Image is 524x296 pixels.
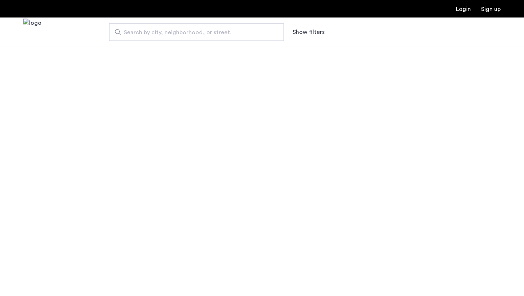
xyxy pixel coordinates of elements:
button: Show or hide filters [293,28,325,36]
span: Search by city, neighborhood, or street. [124,28,263,37]
input: Apartment Search [109,23,284,41]
a: Login [456,6,471,12]
img: logo [23,19,41,46]
a: Registration [481,6,501,12]
a: Cazamio Logo [23,19,41,46]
